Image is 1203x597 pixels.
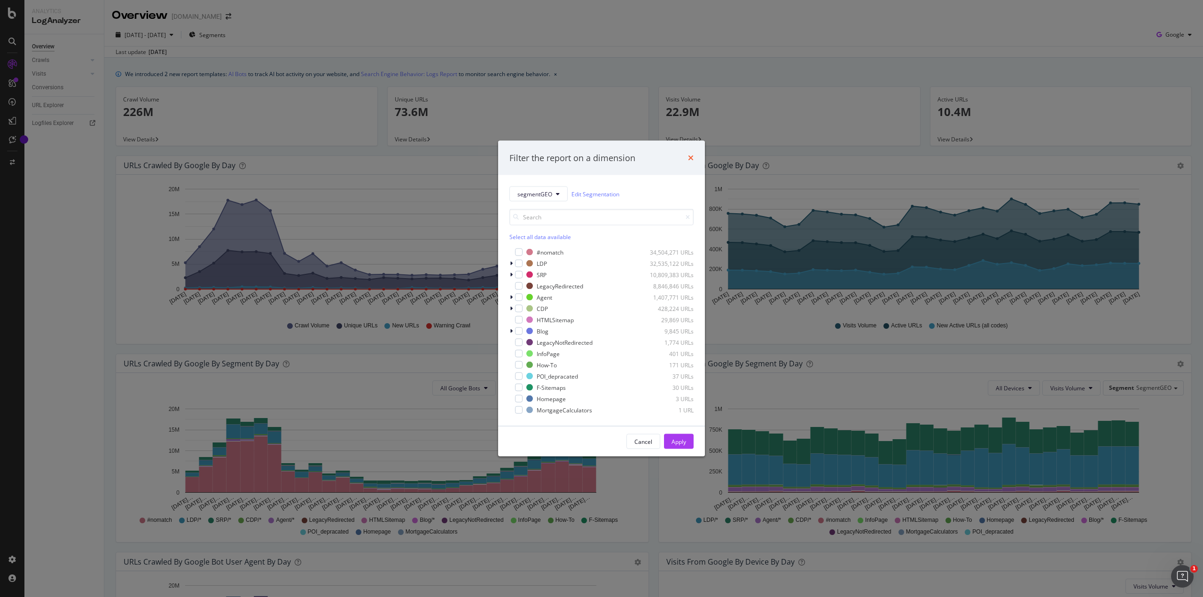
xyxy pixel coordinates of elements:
div: InfoPage [537,349,560,357]
div: 428,224 URLs [648,304,694,312]
div: HTMLSitemap [537,316,574,324]
div: 1 URL [648,406,694,414]
div: 1,407,771 URLs [648,293,694,301]
span: 1 [1190,565,1198,573]
button: segmentGEO [509,186,568,202]
div: CDP [537,304,548,312]
button: Apply [664,434,694,449]
div: Agent [537,293,552,301]
div: Homepage [537,395,566,403]
div: POI_depracated [537,372,578,380]
input: Search [509,209,694,225]
span: segmentGEO [517,190,552,198]
div: SRP [537,271,547,279]
div: 3 URLs [648,395,694,403]
div: 37 URLs [648,372,694,380]
div: 34,504,271 URLs [648,248,694,256]
div: LegacyRedirected [537,282,583,290]
div: modal [498,140,705,457]
div: Apply [672,437,686,445]
button: Cancel [626,434,660,449]
div: 401 URLs [648,349,694,357]
div: 10,809,383 URLs [648,271,694,279]
div: 1,774 URLs [648,338,694,346]
div: 29,869 URLs [648,316,694,324]
div: F-Sitemaps [537,383,566,391]
div: LegacyNotRedirected [537,338,593,346]
iframe: Intercom live chat [1171,565,1194,588]
div: 171 URLs [648,361,694,369]
div: 9,845 URLs [648,327,694,335]
div: times [688,152,694,164]
div: 32,535,122 URLs [648,259,694,267]
div: Cancel [634,437,652,445]
a: Edit Segmentation [571,189,619,199]
div: 8,846,846 URLs [648,282,694,290]
div: Filter the report on a dimension [509,152,635,164]
div: Select all data available [509,233,694,241]
div: LDP [537,259,547,267]
div: How-To [537,361,557,369]
div: 30 URLs [648,383,694,391]
div: #nomatch [537,248,563,256]
div: Blog [537,327,548,335]
div: MortgageCalculators [537,406,592,414]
